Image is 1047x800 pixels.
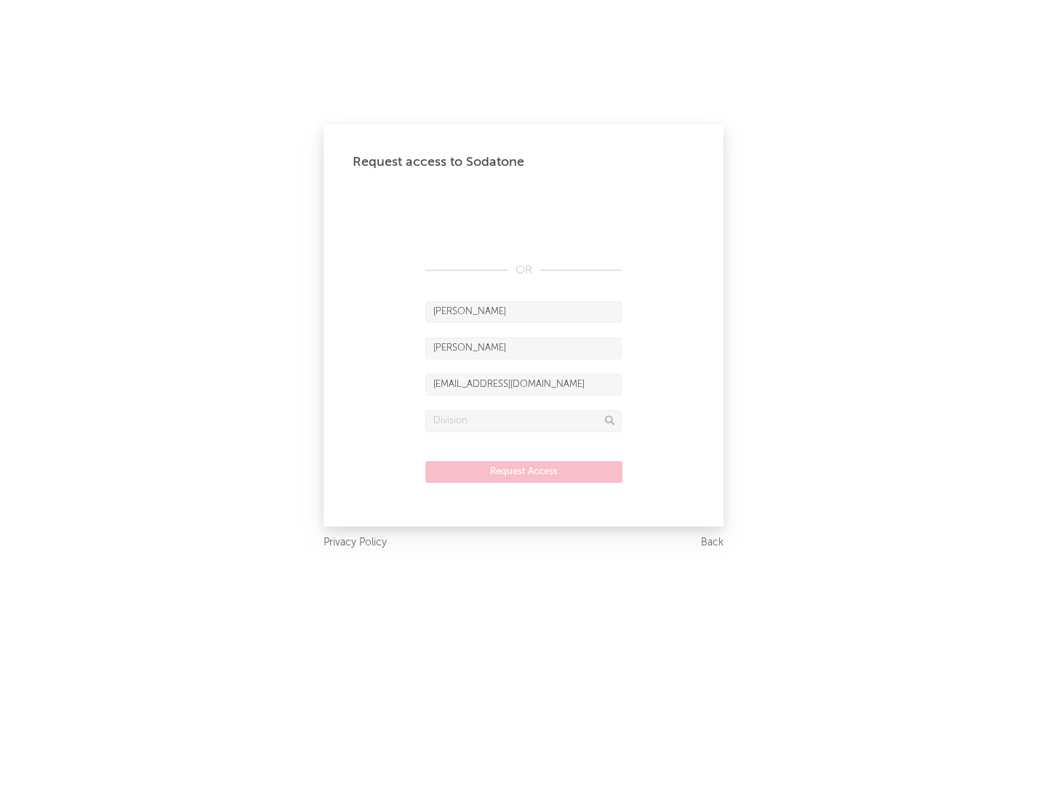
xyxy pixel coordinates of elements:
input: Email [425,374,622,396]
a: Privacy Policy [324,534,387,552]
div: OR [425,262,622,279]
a: Back [701,534,723,552]
input: Division [425,410,622,432]
input: First Name [425,301,622,323]
button: Request Access [425,461,622,483]
div: Request access to Sodatone [353,153,694,171]
input: Last Name [425,337,622,359]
